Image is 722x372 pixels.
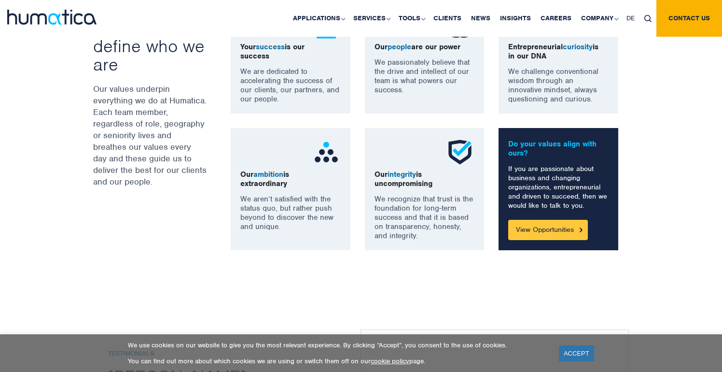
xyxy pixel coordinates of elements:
[93,18,207,73] h3: The that define who we are
[240,43,341,61] p: Your is our success
[388,170,416,179] span: integrity
[580,228,583,232] img: Button
[312,138,341,167] img: ico
[256,42,285,52] span: success
[626,14,635,22] span: DE
[388,42,411,52] span: people
[375,195,475,241] p: We recognize that trust is the foundation for long-term success and that it is based on transpare...
[375,170,475,188] p: Our is uncompromising
[240,170,341,188] p: Our is extraordinary
[508,220,588,240] a: View Opportunities
[375,43,475,52] p: Our are our power
[375,58,475,95] p: We passionately believe that the drive and intellect of our team is what powers our success.
[508,43,609,61] p: Entrepreneurial is in our DNA
[7,10,97,25] img: logo
[508,164,609,210] p: If you are passionate about business and changing organizations, entrepreneurial and driven to su...
[128,357,547,365] p: You can find out more about which cookies we are using or switch them off on our page.
[559,345,594,361] a: ACCEPT
[563,42,593,52] span: curiosity
[240,67,341,104] p: We are dedicated to accelerating the success of our clients, our partners, and our people.
[508,67,609,104] p: We challenge conventional wisdom through an innovative mindset, always questioning and curious.
[93,83,207,187] p: Our values underpin everything we do at Humatica. Each team member, regardless of role, geography...
[253,170,283,179] span: ambition
[240,195,341,231] p: We aren’t satisfied with the status quo, but rather push beyond to discover the new and unique.
[371,357,409,365] a: cookie policy
[508,140,609,158] p: Do your values align with ours?
[644,15,652,22] img: search_icon
[445,138,474,167] img: ico
[128,341,547,349] p: We use cookies on our website to give you the most relevant experience. By clicking “Accept”, you...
